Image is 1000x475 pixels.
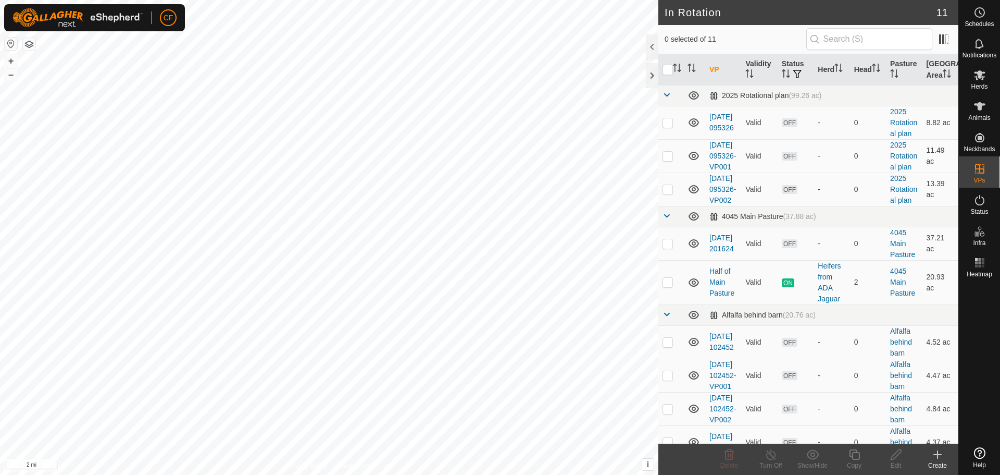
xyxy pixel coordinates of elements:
[673,65,681,74] p-sorticon: Activate to sort
[750,461,792,470] div: Turn Off
[970,209,988,215] span: Status
[783,212,816,221] span: (37.88 ac)
[965,21,994,27] span: Schedules
[890,327,912,357] a: Alfalfa behind barn
[890,267,915,297] a: 4045 Main Pasture
[709,360,736,391] a: [DATE] 102452-VP001
[778,54,814,86] th: Status
[922,54,958,86] th: [GEOGRAPHIC_DATA] Area
[23,38,35,51] button: Map Layers
[890,141,917,171] a: 2025 Rotational plan
[818,117,845,128] div: -
[922,173,958,206] td: 13.39 ac
[741,325,777,359] td: Valid
[967,271,992,277] span: Heatmap
[943,71,951,79] p-sorticon: Activate to sort
[964,146,995,152] span: Neckbands
[782,338,797,347] span: OFF
[922,325,958,359] td: 4.52 ac
[782,371,797,380] span: OFF
[647,460,649,469] span: i
[968,115,991,121] span: Animals
[741,425,777,459] td: Valid
[833,461,875,470] div: Copy
[665,6,936,19] h2: In Rotation
[850,359,886,392] td: 0
[850,139,886,173] td: 0
[818,370,845,381] div: -
[741,173,777,206] td: Valid
[5,55,17,67] button: +
[340,461,370,471] a: Contact Us
[792,461,833,470] div: Show/Hide
[890,71,898,79] p-sorticon: Activate to sort
[782,278,794,287] span: ON
[782,405,797,413] span: OFF
[741,139,777,173] td: Valid
[814,54,849,86] th: Herd
[818,261,845,305] div: Heifers from ADA Jaguar
[709,212,816,221] div: 4045 Main Pasture
[922,106,958,139] td: 8.82 ac
[741,54,777,86] th: Validity
[709,113,734,132] a: [DATE] 095326
[720,462,739,469] span: Delete
[782,118,797,127] span: OFF
[818,151,845,162] div: -
[818,404,845,415] div: -
[705,54,741,86] th: VP
[709,432,734,452] a: [DATE] 153416
[922,392,958,425] td: 4.84 ac
[741,227,777,260] td: Valid
[5,38,17,50] button: Reset Map
[850,425,886,459] td: 0
[782,185,797,194] span: OFF
[709,332,734,351] a: [DATE] 102452
[745,71,754,79] p-sorticon: Activate to sort
[850,392,886,425] td: 0
[922,425,958,459] td: 4.37 ac
[741,106,777,139] td: Valid
[818,184,845,195] div: -
[782,438,797,447] span: OFF
[818,238,845,249] div: -
[709,141,736,171] a: [DATE] 095326-VP001
[917,461,958,470] div: Create
[875,461,917,470] div: Edit
[12,8,143,27] img: Gallagher Logo
[741,359,777,392] td: Valid
[164,13,173,23] span: CF
[782,71,790,79] p-sorticon: Activate to sort
[850,325,886,359] td: 0
[783,311,816,319] span: (20.76 ac)
[890,427,912,457] a: Alfalfa behind barn
[890,360,912,391] a: Alfalfa behind barn
[665,34,806,45] span: 0 selected of 11
[709,394,736,424] a: [DATE] 102452-VP002
[782,152,797,161] span: OFF
[850,173,886,206] td: 0
[850,54,886,86] th: Head
[288,461,327,471] a: Privacy Policy
[806,28,932,50] input: Search (S)
[818,337,845,348] div: -
[850,106,886,139] td: 0
[709,174,736,204] a: [DATE] 095326-VP002
[922,260,958,305] td: 20.93 ac
[973,240,985,246] span: Infra
[5,68,17,81] button: –
[709,267,734,297] a: Half of Main Pasture
[789,91,821,100] span: (99.26 ac)
[834,65,843,74] p-sorticon: Activate to sort
[890,107,917,138] a: 2025 Rotational plan
[741,392,777,425] td: Valid
[922,227,958,260] td: 37.21 ac
[886,54,922,86] th: Pasture
[818,437,845,448] div: -
[872,65,880,74] p-sorticon: Activate to sort
[709,311,816,320] div: Alfalfa behind barn
[782,239,797,248] span: OFF
[922,139,958,173] td: 11.49 ac
[890,174,917,204] a: 2025 Rotational plan
[687,65,696,74] p-sorticon: Activate to sort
